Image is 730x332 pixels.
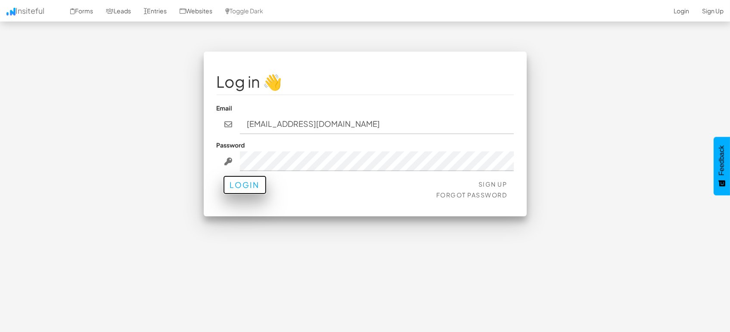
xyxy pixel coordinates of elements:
button: Login [223,175,267,194]
h1: Log in 👋 [217,73,514,90]
span: Feedback [718,145,726,175]
img: icon.png [6,8,16,15]
a: Forgot Password [436,191,507,199]
label: Email [217,104,233,112]
a: Sign Up [478,180,507,188]
button: Feedback - Show survey [714,137,730,195]
input: john@doe.com [240,114,514,134]
label: Password [217,141,245,149]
